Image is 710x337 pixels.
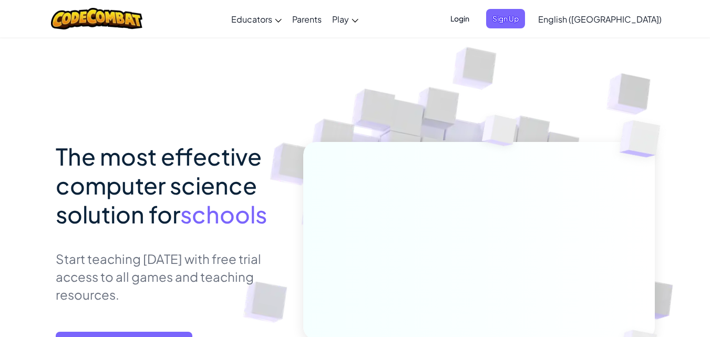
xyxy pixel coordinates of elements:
[226,5,287,33] a: Educators
[332,14,349,25] span: Play
[599,95,690,183] img: Overlap cubes
[231,14,272,25] span: Educators
[444,9,476,28] button: Login
[56,250,287,303] p: Start teaching [DATE] with free trial access to all games and teaching resources.
[533,5,667,33] a: English ([GEOGRAPHIC_DATA])
[327,5,364,33] a: Play
[51,8,143,29] img: CodeCombat logo
[180,199,267,229] span: schools
[287,5,327,33] a: Parents
[538,14,662,25] span: English ([GEOGRAPHIC_DATA])
[56,141,262,229] span: The most effective computer science solution for
[462,94,538,172] img: Overlap cubes
[486,9,525,28] button: Sign Up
